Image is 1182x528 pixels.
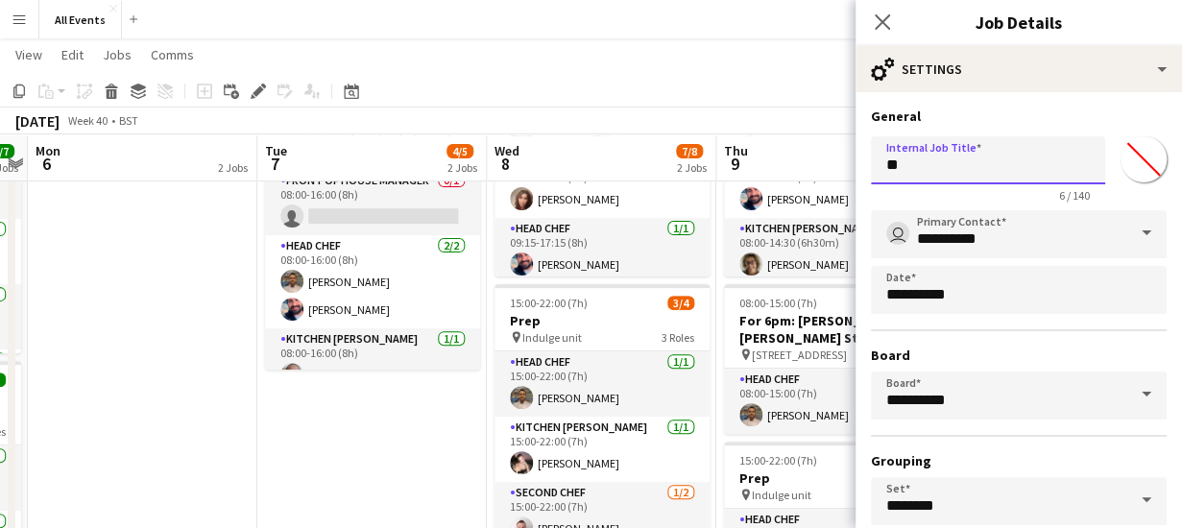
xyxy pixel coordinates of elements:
[265,328,480,394] app-card-role: Kitchen [PERSON_NAME]1/108:00-16:00 (8h)[PERSON_NAME]
[15,46,42,63] span: View
[856,46,1182,92] div: Settings
[724,218,939,283] app-card-role: Kitchen [PERSON_NAME]1/108:00-14:30 (6h30m)[PERSON_NAME]
[724,142,748,159] span: Thu
[667,296,694,310] span: 3/4
[495,153,710,218] app-card-role: Kitchen [PERSON_NAME]1/108:00-15:00 (7h)[PERSON_NAME]
[495,142,519,159] span: Wed
[495,218,710,283] app-card-role: Head Chef1/109:15-17:15 (8h)[PERSON_NAME]
[495,312,710,329] h3: Prep
[8,42,50,67] a: View
[1044,188,1105,203] span: 6 / 140
[721,153,748,175] span: 9
[676,144,703,158] span: 7/8
[95,42,139,67] a: Jobs
[871,452,1167,469] h3: Grouping
[39,1,122,38] button: All Events
[103,46,132,63] span: Jobs
[492,153,519,175] span: 8
[151,46,194,63] span: Comms
[724,469,939,487] h3: Prep
[739,453,817,468] span: 15:00-22:00 (7h)
[739,296,817,310] span: 08:00-15:00 (7h)
[143,42,202,67] a: Comms
[15,111,60,131] div: [DATE]
[265,85,480,370] app-job-card: 08:00-16:00 (8h)4/5Kitchen reset, Order receiving, dry stock, bread and cake day4 RolesFront of H...
[724,153,939,218] app-card-role: Head Chef1/107:00-15:00 (8h)[PERSON_NAME]
[724,369,939,434] app-card-role: Head Chef1/108:00-15:00 (7h)[PERSON_NAME]
[33,153,60,175] span: 6
[36,142,60,159] span: Mon
[218,160,248,175] div: 2 Jobs
[446,144,473,158] span: 4/5
[752,488,811,502] span: Indulge unit
[871,108,1167,125] h3: General
[265,170,480,235] app-card-role: Front of House Manager0/108:00-16:00 (8h)
[262,153,287,175] span: 7
[724,312,939,347] h3: For 6pm: [PERSON_NAME] [PERSON_NAME] St.[PERSON_NAME] party x 13 drop off [GEOGRAPHIC_DATA]
[522,330,582,345] span: Indulge unit
[724,284,939,434] app-job-card: 08:00-15:00 (7h)1/1For 6pm: [PERSON_NAME] [PERSON_NAME] St.[PERSON_NAME] party x 13 drop off [GEO...
[447,160,477,175] div: 2 Jobs
[119,113,138,128] div: BST
[677,160,707,175] div: 2 Jobs
[510,296,588,310] span: 15:00-22:00 (7h)
[752,348,847,362] span: [STREET_ADDRESS]
[495,351,710,417] app-card-role: Head Chef1/115:00-22:00 (7h)[PERSON_NAME]
[63,113,111,128] span: Week 40
[856,10,1182,35] h3: Job Details
[61,46,84,63] span: Edit
[265,142,287,159] span: Tue
[662,330,694,345] span: 3 Roles
[54,42,91,67] a: Edit
[495,417,710,482] app-card-role: Kitchen [PERSON_NAME]1/115:00-22:00 (7h)[PERSON_NAME]
[265,235,480,328] app-card-role: Head Chef2/208:00-16:00 (8h)[PERSON_NAME][PERSON_NAME]
[871,347,1167,364] h3: Board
